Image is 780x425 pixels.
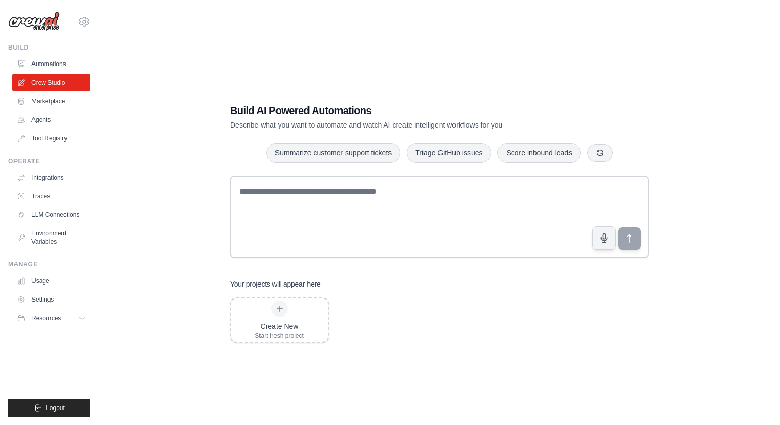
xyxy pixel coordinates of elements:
[12,169,90,186] a: Integrations
[266,143,400,163] button: Summarize customer support tickets
[12,188,90,204] a: Traces
[497,143,581,163] button: Score inbound leads
[8,43,90,52] div: Build
[587,144,613,162] button: Get new suggestions
[12,291,90,308] a: Settings
[8,260,90,269] div: Manage
[230,279,321,289] h3: Your projects will appear here
[12,225,90,250] a: Environment Variables
[8,12,60,32] img: Logo
[255,321,304,332] div: Create New
[12,93,90,109] a: Marketplace
[12,207,90,223] a: LLM Connections
[230,103,577,118] h1: Build AI Powered Automations
[12,56,90,72] a: Automations
[592,226,616,250] button: Click to speak your automation idea
[8,157,90,165] div: Operate
[12,130,90,147] a: Tool Registry
[230,120,577,130] p: Describe what you want to automate and watch AI create intelligent workflows for you
[46,404,65,412] span: Logout
[12,112,90,128] a: Agents
[12,74,90,91] a: Crew Studio
[12,310,90,326] button: Resources
[407,143,491,163] button: Triage GitHub issues
[255,332,304,340] div: Start fresh project
[31,314,61,322] span: Resources
[8,399,90,417] button: Logout
[12,273,90,289] a: Usage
